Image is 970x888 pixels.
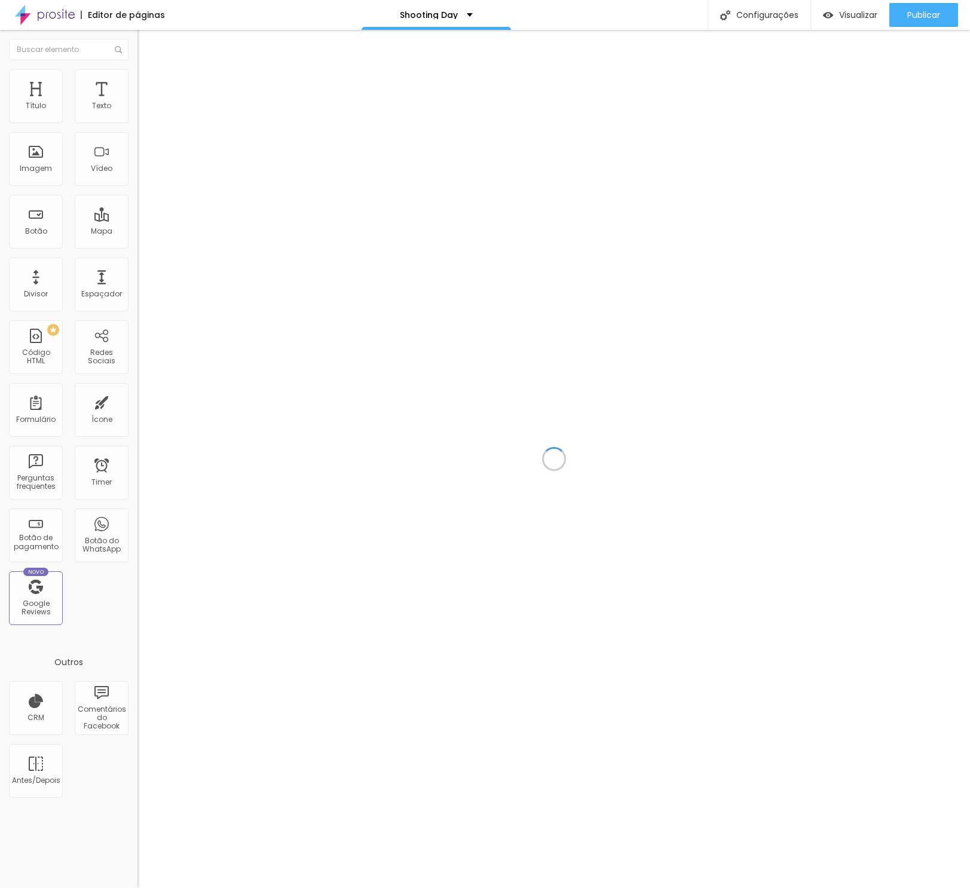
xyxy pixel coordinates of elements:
div: Botão do WhatsApp [78,537,125,554]
div: Imagem [20,164,52,173]
div: Formulário [16,415,56,424]
div: Perguntas frequentes [12,474,59,491]
div: Mapa [91,227,112,235]
div: Botão [25,227,47,235]
img: Icone [720,10,730,20]
img: Icone [115,46,122,53]
div: Texto [92,102,111,110]
div: Vídeo [91,164,112,173]
div: Ícone [91,415,112,424]
div: Novo [23,568,49,576]
div: Comentários do Facebook [78,705,125,731]
p: Shooting Day [400,11,458,19]
div: Espaçador [81,290,122,298]
div: Antes/Depois [12,776,59,785]
span: Visualizar [839,10,877,20]
div: Timer [91,478,112,486]
span: Publicar [907,10,940,20]
input: Buscar elemento [9,39,128,60]
div: Redes Sociais [78,348,125,366]
button: Visualizar [811,3,889,27]
div: Divisor [24,290,48,298]
div: Google Reviews [12,599,59,617]
div: Editor de páginas [81,11,165,19]
button: Publicar [889,3,958,27]
img: view-1.svg [823,10,833,20]
div: Botão de pagamento [12,534,59,551]
div: CRM [27,714,44,722]
div: Título [26,102,46,110]
div: Código HTML [12,348,59,366]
